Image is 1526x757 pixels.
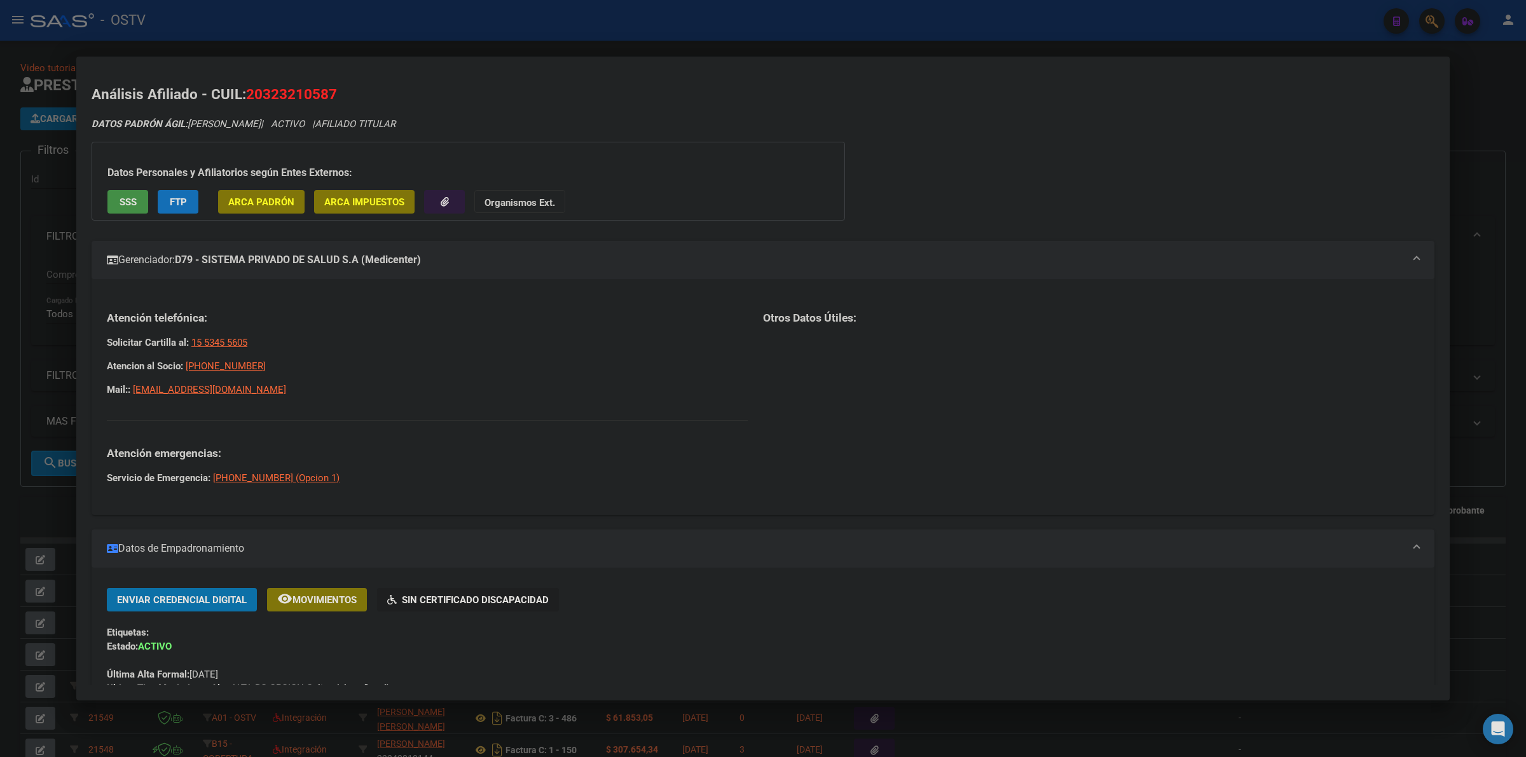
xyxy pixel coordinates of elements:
a: [PHONE_NUMBER] (Opcion 1) [213,472,340,484]
span: 20323210587 [246,86,337,102]
a: [PHONE_NUMBER] [186,360,266,372]
strong: Última Alta Formal: [107,669,189,680]
span: Sin Certificado Discapacidad [402,594,549,606]
h3: Otros Datos Útiles: [763,311,1419,325]
button: Organismos Ext. [474,190,565,214]
strong: DATOS PADRÓN ÁGIL: [92,118,188,130]
div: Gerenciador:D79 - SISTEMA PRIVADO DE SALUD S.A (Medicenter) [92,279,1434,515]
button: Movimientos [267,588,367,611]
span: ALTA RG OPCION Online (clave fiscal) [107,683,390,694]
a: [EMAIL_ADDRESS][DOMAIN_NAME] [133,384,286,395]
h3: Atención emergencias: [107,446,748,460]
button: FTP [158,190,198,214]
span: SSS [120,196,137,208]
button: ARCA Impuestos [314,190,415,214]
strong: ACTIVO [138,641,172,652]
h2: Análisis Afiliado - CUIL: [92,84,1434,106]
span: ARCA Padrón [228,196,294,208]
strong: Organismos Ext. [485,197,555,208]
strong: Mail:: [107,384,130,395]
button: Sin Certificado Discapacidad [377,588,559,611]
span: FTP [170,196,187,208]
strong: D79 - SISTEMA PRIVADO DE SALUD S.A (Medicenter) [175,252,421,268]
span: [PERSON_NAME] [92,118,261,130]
span: Enviar Credencial Digital [117,594,247,606]
a: 15 5345 5605 [191,337,247,348]
mat-panel-title: Datos de Empadronamiento [107,541,1404,556]
button: SSS [107,190,148,214]
div: Open Intercom Messenger [1483,714,1513,744]
i: | ACTIVO | [92,118,395,130]
span: AFILIADO TITULAR [315,118,395,130]
mat-expansion-panel-header: Gerenciador:D79 - SISTEMA PRIVADO DE SALUD S.A (Medicenter) [92,241,1434,279]
button: ARCA Padrón [218,190,305,214]
h3: Atención telefónica: [107,311,748,325]
span: Movimientos [292,594,357,606]
mat-panel-title: Gerenciador: [107,252,1404,268]
mat-expansion-panel-header: Datos de Empadronamiento [92,529,1434,568]
strong: Estado: [107,641,138,652]
mat-icon: remove_red_eye [277,591,292,606]
strong: Ultimo Tipo Movimiento Alta: [107,683,231,694]
strong: Etiquetas: [107,627,149,638]
strong: Atencion al Socio: [107,360,183,372]
strong: Solicitar Cartilla al: [107,337,189,348]
button: Enviar Credencial Digital [107,588,257,611]
span: ARCA Impuestos [324,196,404,208]
h3: Datos Personales y Afiliatorios según Entes Externos: [107,165,829,181]
span: [DATE] [107,669,218,680]
strong: Servicio de Emergencia: [107,472,210,484]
